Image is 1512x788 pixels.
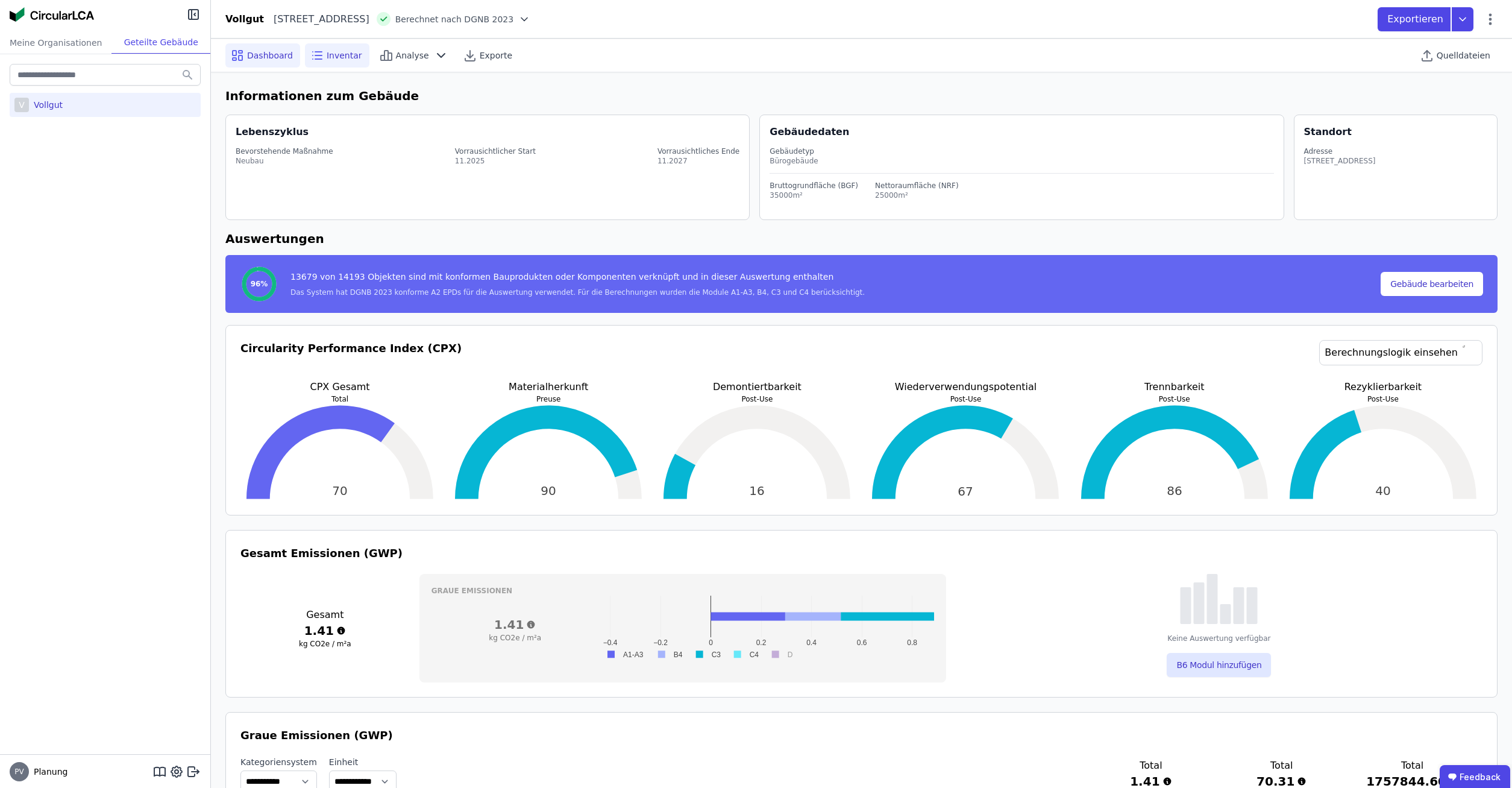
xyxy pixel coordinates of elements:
label: Kategoriensystem [240,756,317,768]
div: Gebäudedaten [770,125,1283,139]
h3: kg CO2e / m²a [240,639,410,649]
h3: Total [1105,758,1197,773]
p: Post-Use [657,394,856,404]
p: Total [240,394,439,404]
img: empty-state [1180,574,1258,624]
div: Nettoraumfläche (NRF) [875,181,959,191]
div: Vorrausichtlicher Start [455,147,536,156]
h3: 1.41 [431,616,599,633]
h3: 1.41 [240,622,410,639]
span: Exporte [480,49,512,61]
h3: Total [1366,758,1458,773]
div: 25000m² [875,191,959,200]
div: 35000m² [770,191,858,200]
p: CPX Gesamt [240,380,439,394]
div: [STREET_ADDRESS] [1304,156,1376,166]
div: Adresse [1304,147,1376,156]
div: Gebäudetyp [770,147,1273,156]
button: B6 Modul hinzufügen [1167,653,1271,677]
span: Inventar [327,49,362,61]
p: Materialherkunft [449,380,648,394]
p: Trennbarkeit [1075,380,1274,394]
h3: Total [1235,758,1328,773]
p: Preuse [449,394,648,404]
div: Vollgut [29,99,63,111]
div: Bruttogrundfläche (BGF) [770,181,858,191]
h3: Gesamt Emissionen (GWP) [240,545,1482,562]
p: Wiederverwendungspotential [866,380,1065,394]
h6: Auswertungen [225,230,1498,248]
h3: Gesamt [240,608,410,622]
label: Einheit [329,756,397,768]
div: 11.2027 [657,156,739,166]
div: Neubau [236,156,333,166]
span: Berechnet nach DGNB 2023 [395,13,514,25]
p: Post-Use [1284,394,1482,404]
span: Quelldateien [1437,49,1490,61]
h6: Informationen zum Gebäude [225,87,1498,105]
div: Vollgut [225,12,264,27]
div: Lebenszyklus [236,125,309,139]
span: PV [14,768,24,775]
p: Exportieren [1387,12,1446,27]
div: Bevorstehende Maßnahme [236,147,333,156]
div: Standort [1304,125,1352,139]
div: [STREET_ADDRESS] [264,12,369,27]
div: Keine Auswertung verfügbar [1167,634,1270,643]
div: 11.2025 [455,156,536,166]
h3: Graue Emissionen (GWP) [240,727,1482,744]
div: Das System hat DGNB 2023 konforme A2 EPDs für die Auswertung verwendet. Für die Berechnungen wurd... [290,288,865,297]
img: Concular [10,7,94,22]
p: Demontiertbarkeit [657,380,856,394]
div: V [14,98,29,112]
div: Vorrausichtliches Ende [657,147,739,156]
span: Planung [29,766,67,778]
h3: kg CO2e / m²a [431,633,599,643]
h3: Graue Emissionen [431,586,934,596]
span: 96% [251,279,268,289]
button: Gebäude bearbeiten [1381,272,1483,296]
span: Dashboard [247,49,293,61]
a: Berechnungslogik einsehen [1319,340,1482,365]
div: 13679 von 14193 Objekten sind mit konformen Bauprodukten oder Komponenten verknüpft und in dieser... [290,271,865,288]
p: Rezyklierbarkeit [1284,380,1482,394]
span: Analyse [396,49,429,61]
p: Post-Use [1075,394,1274,404]
h3: Circularity Performance Index (CPX) [240,340,462,380]
p: Post-Use [866,394,1065,404]
div: Geteilte Gebäude [111,31,210,54]
div: Bürogebäude [770,156,1273,166]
